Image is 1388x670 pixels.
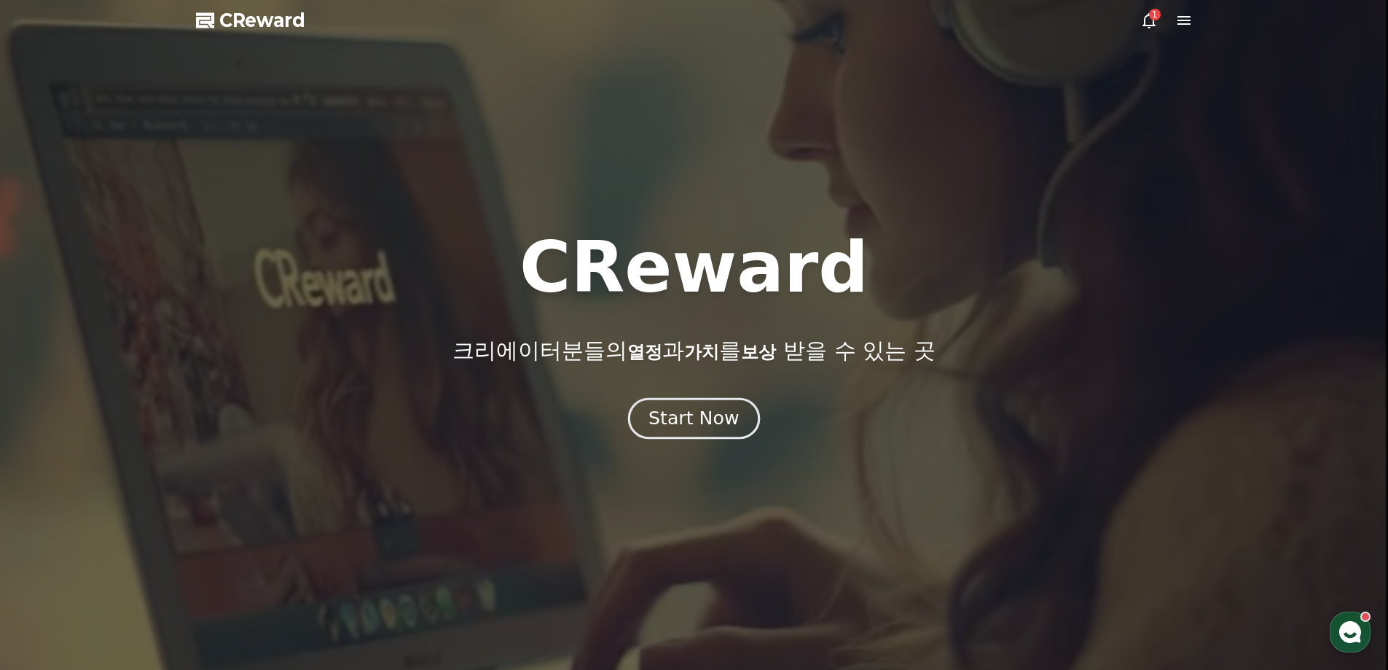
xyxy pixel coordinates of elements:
h1: CReward [519,233,869,303]
span: 보상 [741,342,776,362]
span: 대화 [133,485,151,496]
span: 가치 [684,342,719,362]
a: 대화 [96,462,188,499]
a: 설정 [188,462,280,499]
p: 크리에이터분들의 과 를 받을 수 있는 곳 [452,338,935,364]
span: 열정 [627,342,662,362]
span: CReward [219,9,305,32]
span: 홈 [46,484,55,496]
div: 1 [1149,9,1161,20]
a: 홈 [4,462,96,499]
a: Start Now [631,413,757,427]
a: 1 [1140,12,1158,29]
a: CReward [196,9,305,32]
button: Start Now [628,397,760,439]
span: 설정 [225,484,243,496]
div: Start Now [648,406,739,431]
